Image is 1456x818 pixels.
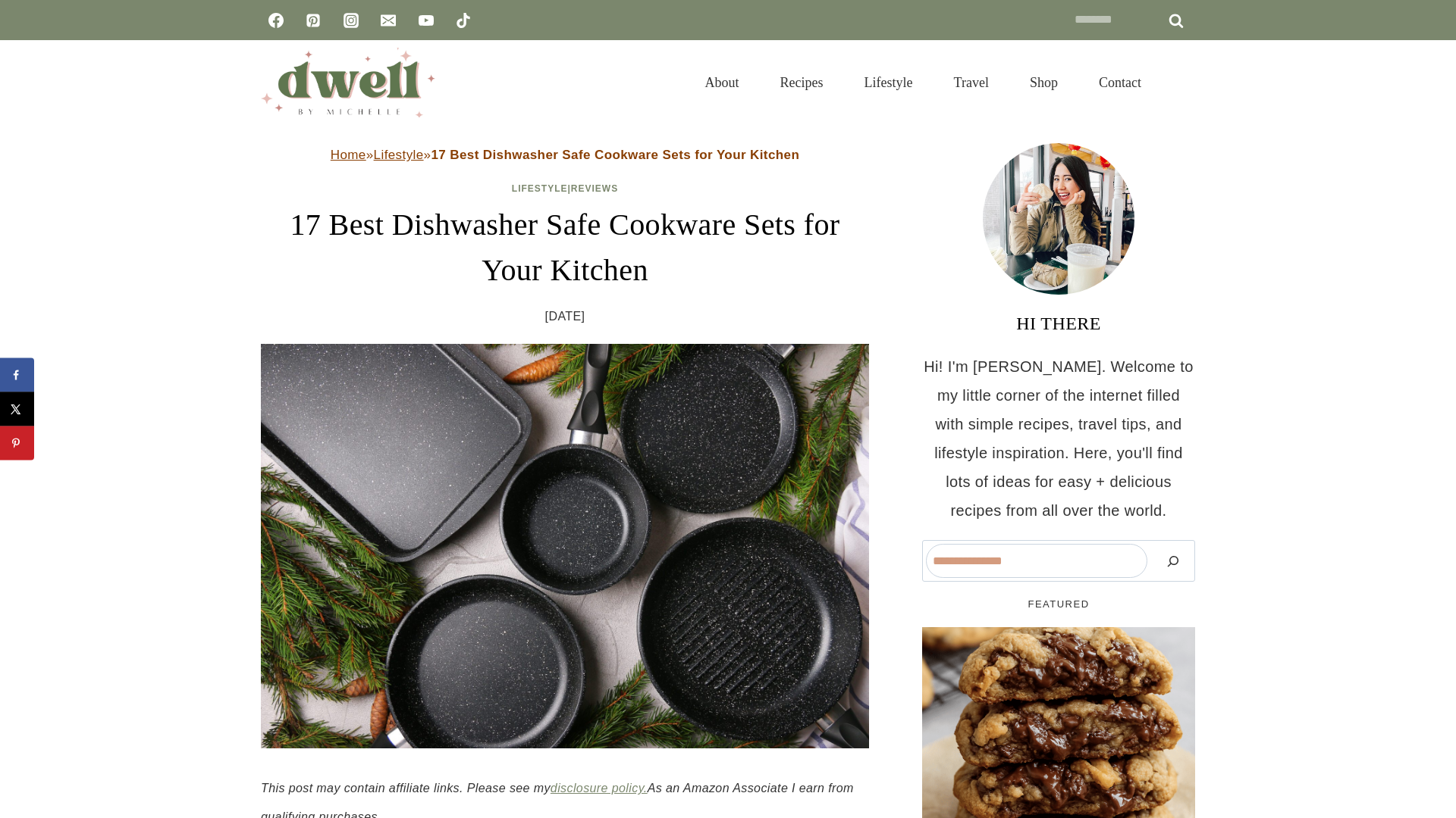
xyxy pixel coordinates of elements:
[922,352,1195,525] p: Hi! I'm [PERSON_NAME]. Welcome to my little corner of the internet filled with simple recipes, tr...
[336,5,366,36] a: Instagram
[760,56,844,109] a: Recipes
[844,56,934,109] a: Lifestyle
[685,56,760,109] a: About
[261,202,869,293] h1: 17 Best Dishwasher Safe Cookware Sets for Your Kitchen
[448,5,479,36] a: TikTok
[298,5,328,36] a: Pinterest
[331,148,799,162] span: » »
[261,48,435,117] img: DWELL by michelle
[571,183,618,194] a: Reviews
[1078,56,1162,109] a: Contact
[411,5,441,36] a: YouTube
[934,56,1009,109] a: Travel
[374,148,424,162] a: Lifestyle
[512,183,618,194] span: |
[922,310,1195,337] h3: HI THERE
[1169,70,1195,95] button: View Search Form
[685,56,1162,109] nav: Primary Navigation
[261,5,291,36] a: Facebook
[373,5,403,36] a: Email
[922,597,1195,612] h5: FEATURED
[1009,56,1078,109] a: Shop
[331,148,366,162] a: Home
[431,148,799,162] strong: 17 Best Dishwasher Safe Cookware Sets for Your Kitchen
[545,305,585,328] time: [DATE]
[551,782,648,795] a: disclosure policy.
[1155,544,1191,578] button: Search
[512,183,568,194] a: Lifestyle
